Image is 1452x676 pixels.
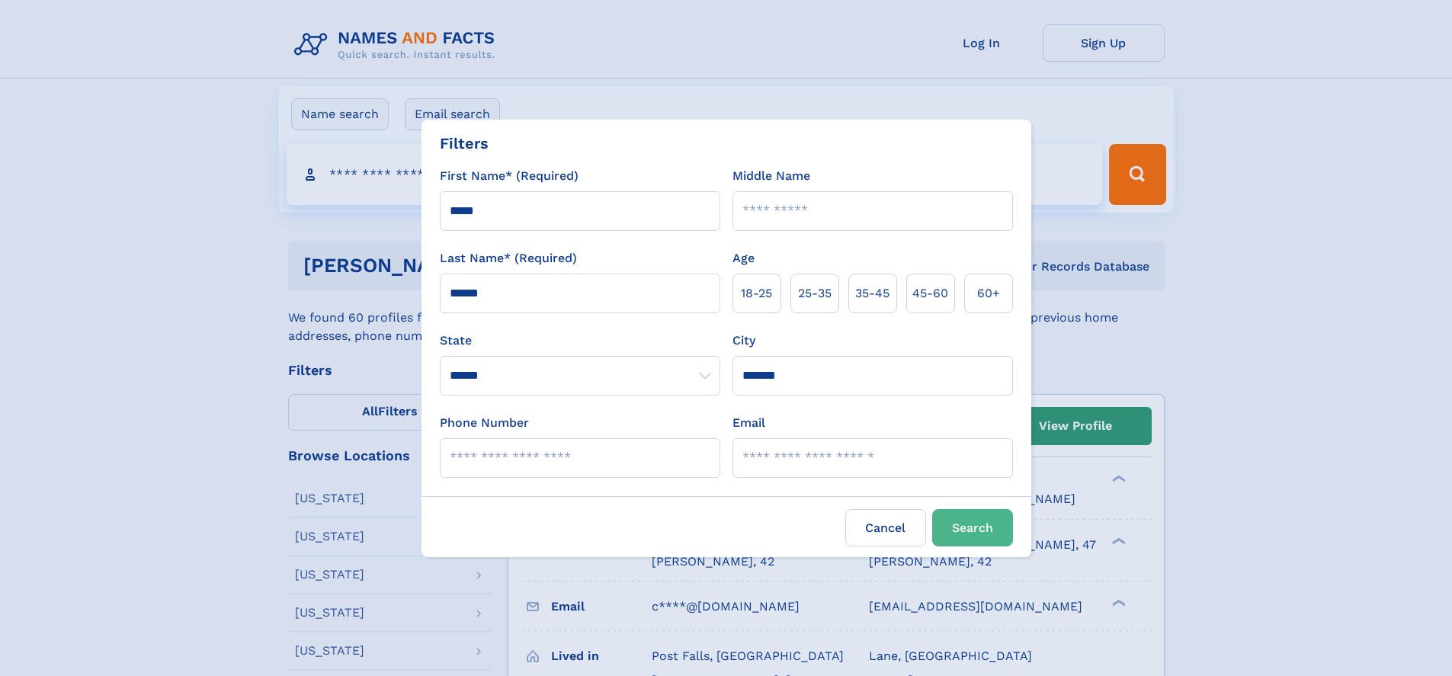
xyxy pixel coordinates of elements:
label: Email [732,414,765,432]
div: Filters [440,132,489,155]
label: Phone Number [440,414,529,432]
label: First Name* (Required) [440,167,579,185]
span: 60+ [977,284,1000,303]
label: City [732,332,755,350]
span: 18‑25 [741,284,772,303]
span: 35‑45 [855,284,889,303]
label: Cancel [845,509,926,546]
button: Search [932,509,1013,546]
label: State [440,332,720,350]
span: 45‑60 [912,284,948,303]
label: Middle Name [732,167,810,185]
span: 25‑35 [798,284,832,303]
label: Last Name* (Required) [440,249,577,268]
label: Age [732,249,755,268]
